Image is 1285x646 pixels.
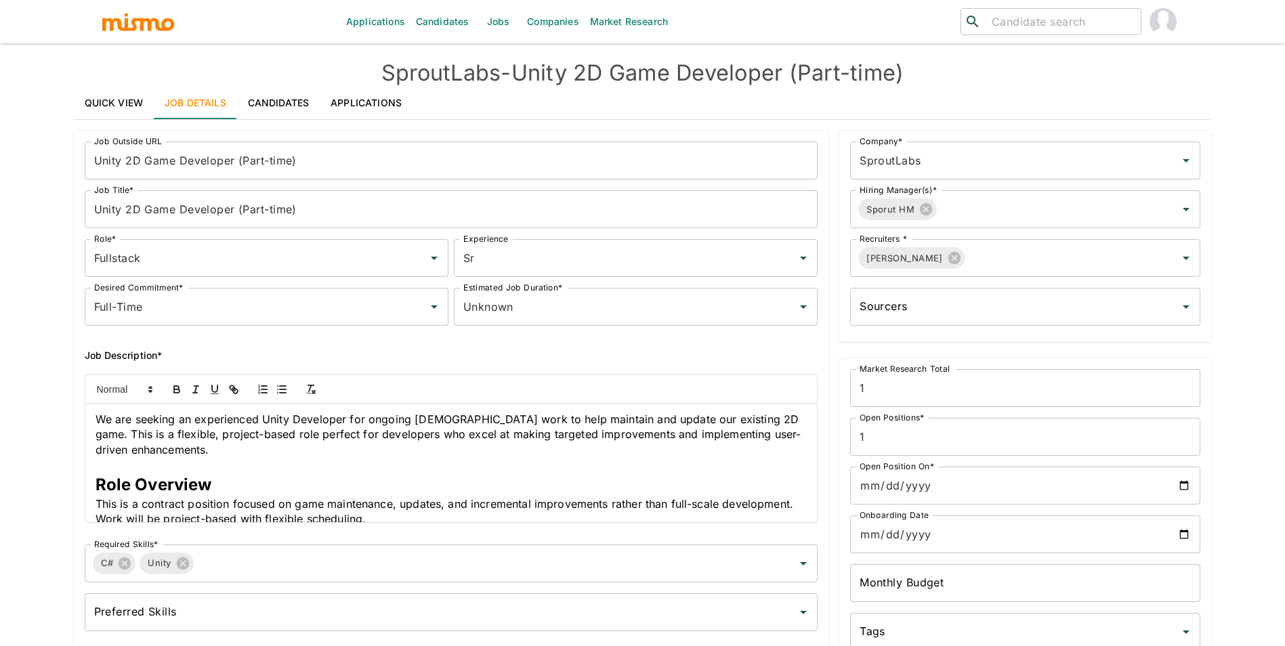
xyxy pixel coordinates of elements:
[94,233,116,244] label: Role*
[1177,249,1196,267] button: Open
[1177,151,1196,170] button: Open
[1177,200,1196,219] button: Open
[94,282,184,293] label: Desired Commitment*
[860,460,934,472] label: Open Position On*
[74,60,1212,87] h4: SproutLabs - Unity 2D Game Developer (Part-time)
[154,87,237,119] a: Job Details
[425,249,444,267] button: Open
[93,553,136,574] div: C#
[463,282,562,293] label: Estimated Job Duration*
[858,202,923,217] span: Sporut HM
[425,297,444,316] button: Open
[463,233,508,244] label: Experience
[858,247,965,269] div: [PERSON_NAME]
[794,554,813,573] button: Open
[794,297,813,316] button: Open
[96,412,803,456] span: We are seeking an experienced Unity Developer for ongoing [DEMOGRAPHIC_DATA] work to help maintai...
[1177,297,1196,316] button: Open
[794,603,813,622] button: Open
[858,251,951,266] span: [PERSON_NAME]
[794,249,813,267] button: Open
[93,555,122,571] span: C#
[237,87,320,119] a: Candidates
[860,412,925,423] label: Open Positions*
[140,553,193,574] div: Unity
[858,198,937,220] div: Sporut HM
[94,184,134,196] label: Job Title*
[860,135,902,147] label: Company*
[860,509,929,521] label: Onboarding Date
[1150,8,1177,35] img: Maria Lujan Ciommo
[94,538,159,550] label: Required Skills*
[94,135,162,147] label: Job Outside URL
[140,555,179,571] span: Unity
[85,347,818,364] h6: Job Description*
[74,87,154,119] a: Quick View
[96,497,797,526] span: This is a contract position focused on game maintenance, updates, and incremental improvements ra...
[860,184,937,196] label: Hiring Manager(s)*
[860,233,907,244] label: Recruiters *
[320,87,413,119] a: Applications
[986,12,1135,31] input: Candidate search
[1177,622,1196,641] button: Open
[101,12,175,32] img: logo
[860,363,950,374] label: Market Research Total
[96,475,212,494] span: Role Overview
